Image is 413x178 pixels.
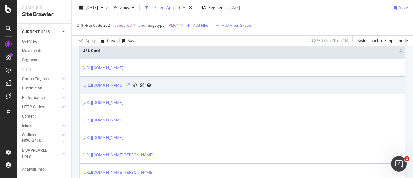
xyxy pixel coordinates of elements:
[358,38,408,43] div: Switch back to Simple mode
[22,38,37,45] div: Overview
[22,166,67,173] a: Analysis Info
[82,117,123,123] a: [URL][DOMAIN_NAME]
[77,3,106,13] button: [DATE]
[22,76,49,82] div: Search Engines
[86,5,98,10] span: 2025 Aug. 9th
[22,166,45,173] div: Analysis Info
[22,94,60,101] a: Performance
[22,57,67,64] a: Segments
[222,23,251,28] div: Add Filter Group
[111,5,129,10] span: Previous
[166,23,168,28] span: =
[22,104,60,110] a: HTTP Codes
[77,23,110,28] span: Diff Http Code 302
[228,5,240,10] div: [DATE]
[86,38,96,43] div: Apply
[140,82,144,89] a: AI Url Details
[111,3,137,13] button: Previous
[22,66,38,73] a: Visits
[22,147,55,161] div: DISAPPEARED URLS
[22,66,32,73] div: Visits
[22,122,60,129] a: Inlinks
[111,23,113,28] span: =
[22,11,66,18] div: SiteCrawler
[22,113,67,120] a: Content
[82,169,154,176] a: [URL][DOMAIN_NAME][PERSON_NAME]
[184,22,210,29] button: Add Filter
[107,38,117,43] div: Clear
[147,82,151,89] a: URL Inspection
[148,23,165,28] span: pagetype
[22,85,60,92] a: Distribution
[82,65,123,71] a: [URL][DOMAIN_NAME]
[213,22,251,29] button: Add Filter Group
[311,38,350,43] div: 0.2 % URLs ( 2K on 1M )
[391,3,408,13] button: Save
[22,5,66,11] div: Analytics
[151,5,180,10] div: 2 Filters Applied
[77,36,96,46] button: Apply
[126,83,130,87] a: Visit Online Page
[404,156,409,161] span: 1
[208,5,227,10] span: Segments
[82,134,123,141] a: [URL][DOMAIN_NAME]
[114,21,132,30] span: appeared
[22,29,60,36] a: CURRENT URLS
[22,47,42,54] div: Movements
[22,113,36,120] div: Content
[199,3,243,13] button: Segments[DATE]
[138,22,145,28] button: and
[169,21,179,30] span: PLP/*
[22,76,60,82] a: Search Engines
[128,38,136,43] div: Save
[82,82,123,89] a: [URL][DOMAIN_NAME]
[22,47,67,54] a: Movements
[98,36,117,46] button: Clear
[22,122,33,129] div: Inlinks
[22,104,44,110] div: HTTP Codes
[120,36,136,46] button: Save
[22,138,41,144] div: NEW URLS
[188,5,193,11] div: times
[132,83,137,88] button: View HTML Source
[22,38,67,45] a: Overview
[22,132,60,139] a: Outlinks
[193,23,210,28] div: Add Filter
[22,29,50,36] div: CURRENT URLS
[355,36,408,46] button: Switch back to Simple mode
[138,23,145,28] div: and
[82,152,154,158] a: [URL][DOMAIN_NAME][PERSON_NAME]
[22,138,60,144] a: NEW URLS
[82,48,398,54] span: URL Card
[399,5,408,10] div: Save
[142,3,188,13] button: 2 Filters Applied
[106,5,111,10] span: vs
[82,99,123,106] a: [URL][DOMAIN_NAME]
[22,132,36,139] div: Outlinks
[22,57,39,64] div: Segments
[22,147,60,161] a: DISAPPEARED URLS
[22,94,45,101] div: Performance
[22,85,42,92] div: Distribution
[391,156,407,172] iframe: Intercom live chat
